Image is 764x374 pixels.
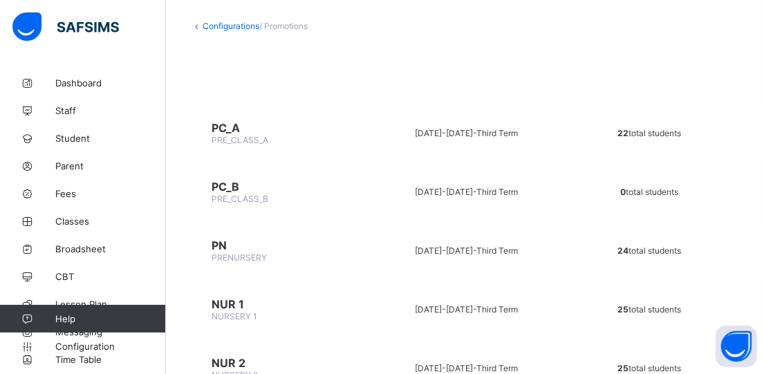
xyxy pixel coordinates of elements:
span: Third Term [476,187,518,197]
span: Third Term [476,128,518,138]
span: PC_B [212,180,340,194]
span: CBT [55,271,166,282]
span: [DATE]-[DATE] - [415,363,476,373]
a: Configurations [203,21,259,31]
span: Configuration [55,341,165,352]
span: / Promotions [259,21,308,31]
span: Third Term [476,245,518,256]
span: Staff [55,105,166,116]
span: Dashboard [55,77,166,88]
b: 24 [617,245,628,256]
span: Broadsheet [55,243,166,254]
span: total students [617,363,681,373]
span: Third Term [476,304,518,315]
span: Classes [55,216,166,227]
span: Lesson Plan [55,299,166,310]
span: total students [617,245,681,256]
span: [DATE]-[DATE] - [415,304,476,315]
span: NUR 2 [212,356,340,370]
span: total students [617,304,681,315]
span: [DATE]-[DATE] - [415,245,476,256]
b: 0 [620,187,626,197]
span: Parent [55,160,166,171]
span: [DATE]-[DATE] - [415,187,476,197]
span: Fees [55,188,166,199]
span: Help [55,313,165,324]
span: [DATE]-[DATE] - [415,128,476,138]
span: PRE_CLASS_A [212,135,268,145]
span: PN [212,239,340,252]
button: Open asap [716,326,757,367]
span: PC_A [212,121,340,135]
b: 25 [617,363,628,373]
span: Third Term [476,363,518,373]
span: total students [620,187,678,197]
span: total students [617,128,681,138]
span: NUR 1 [212,297,340,311]
span: PRENURSERY [212,252,267,263]
span: Student [55,133,166,144]
span: NURSERY 1 [212,311,257,321]
span: PRE_CLASS_B [212,194,268,204]
img: safsims [12,12,119,41]
b: 25 [617,304,628,315]
b: 22 [617,128,628,138]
